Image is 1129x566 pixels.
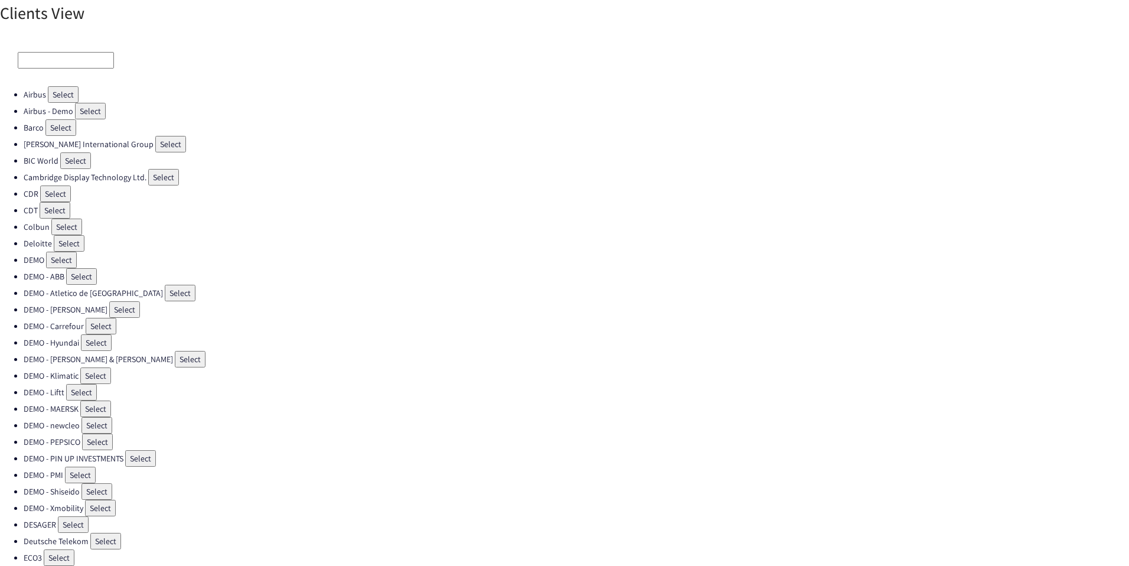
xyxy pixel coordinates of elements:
[24,268,1129,285] li: DEMO - ABB
[24,169,1129,186] li: Cambridge Display Technology Ltd.
[85,500,116,516] button: Select
[24,450,1129,467] li: DEMO - PIN UP INVESTMENTS
[148,169,179,186] button: Select
[80,401,111,417] button: Select
[24,417,1129,434] li: DEMO - newcleo
[48,86,79,103] button: Select
[24,334,1129,351] li: DEMO - Hyundai
[54,235,84,252] button: Select
[90,533,121,549] button: Select
[66,384,97,401] button: Select
[51,219,82,235] button: Select
[175,351,205,367] button: Select
[1070,509,1129,566] iframe: Chat Widget
[24,549,1129,566] li: ECO3
[24,119,1129,136] li: Barco
[165,285,195,301] button: Select
[24,434,1129,450] li: DEMO - PEPSICO
[82,434,113,450] button: Select
[24,351,1129,367] li: DEMO - [PERSON_NAME] & [PERSON_NAME]
[24,235,1129,252] li: Deloitte
[24,86,1129,103] li: Airbus
[24,483,1129,500] li: DEMO - Shiseido
[81,334,112,351] button: Select
[24,384,1129,401] li: DEMO - Liftt
[155,136,186,152] button: Select
[24,219,1129,235] li: Colbun
[24,467,1129,483] li: DEMO - PMI
[65,467,96,483] button: Select
[24,202,1129,219] li: CDT
[24,103,1129,119] li: Airbus - Demo
[24,516,1129,533] li: DESAGER
[1070,509,1129,566] div: Widget de chat
[81,417,112,434] button: Select
[24,500,1129,516] li: DEMO - Xmobility
[24,401,1129,417] li: DEMO - MAERSK
[75,103,106,119] button: Select
[86,318,116,334] button: Select
[24,152,1129,169] li: BIC World
[109,301,140,318] button: Select
[58,516,89,533] button: Select
[40,186,71,202] button: Select
[24,367,1129,384] li: DEMO - Klimatic
[125,450,156,467] button: Select
[24,136,1129,152] li: [PERSON_NAME] International Group
[24,318,1129,334] li: DEMO - Carrefour
[40,202,70,219] button: Select
[80,367,111,384] button: Select
[24,186,1129,202] li: CDR
[44,549,74,566] button: Select
[24,252,1129,268] li: DEMO
[24,285,1129,301] li: DEMO - Atletico de [GEOGRAPHIC_DATA]
[46,252,77,268] button: Select
[66,268,97,285] button: Select
[24,301,1129,318] li: DEMO - [PERSON_NAME]
[81,483,112,500] button: Select
[45,119,76,136] button: Select
[24,533,1129,549] li: Deutsche Telekom
[60,152,91,169] button: Select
